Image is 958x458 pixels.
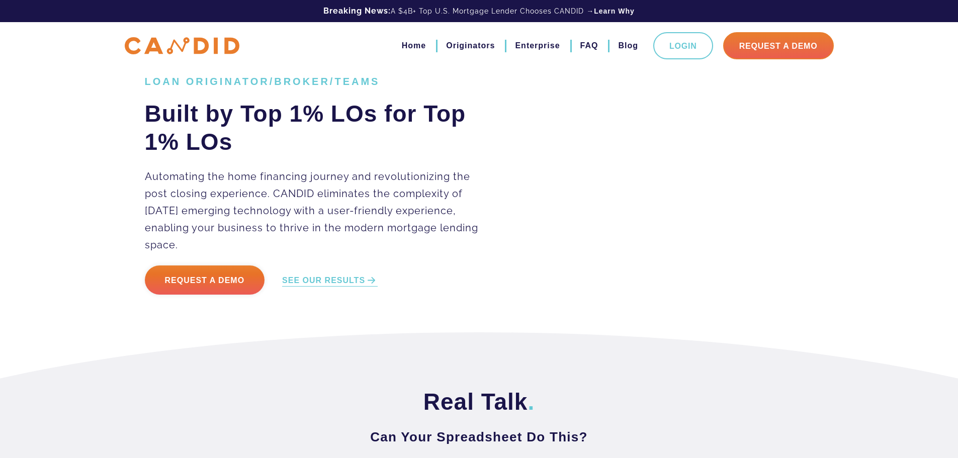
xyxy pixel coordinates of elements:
[528,389,535,415] span: .
[145,168,493,253] p: Automating the home financing journey and revolutionizing the post closing experience. CANDID eli...
[723,32,834,59] a: Request A Demo
[515,37,560,54] a: Enterprise
[282,275,378,287] a: SEE OUR RESULTS
[580,37,598,54] a: FAQ
[446,37,495,54] a: Originators
[125,37,239,55] img: CANDID APP
[145,388,814,416] h2: Real Talk
[594,6,635,16] a: Learn Why
[323,6,391,16] b: Breaking News:
[402,37,426,54] a: Home
[145,75,493,87] h1: LOAN ORIGINATOR/BROKER/TEAMS
[145,265,265,295] a: Request a Demo
[145,428,814,446] h3: Can Your Spreadsheet Do This?
[653,32,713,59] a: Login
[618,37,638,54] a: Blog
[145,100,493,156] h2: Built by Top 1% LOs for Top 1% LOs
